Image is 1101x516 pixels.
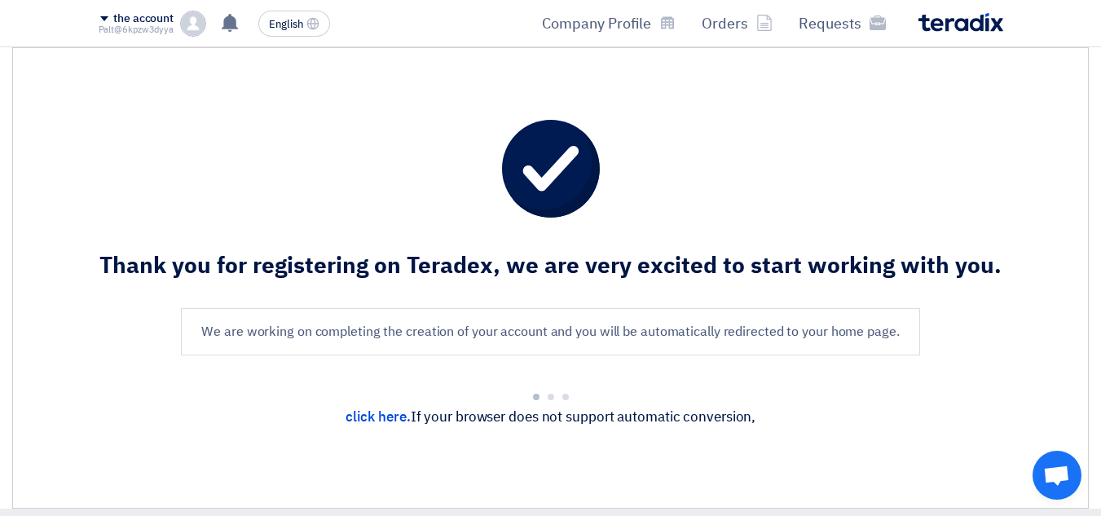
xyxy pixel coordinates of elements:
[702,12,748,34] font: Orders
[799,12,861,34] font: Requests
[689,4,786,42] a: Orders
[99,23,174,37] font: Palt@6kpzw3dyya
[1033,451,1081,500] a: Open chat
[346,407,411,427] font: click here.
[201,322,899,342] font: We are working on completing the creation of your account and you will be automatically redirecte...
[180,95,275,108] font: Keywords by Traffic
[269,16,303,32] font: English
[542,12,651,34] font: Company Profile
[46,26,51,38] font: v
[502,120,600,218] img: tick.svg
[44,95,57,108] img: tab_domain_overview_orange.svg
[26,42,39,55] img: website_grey.svg
[42,42,179,55] font: Domain: [DOMAIN_NAME]
[411,407,756,427] font: If your browser does not support automatic conversion,
[99,249,1002,283] font: Thank you for registering on Teradex, we are very excited to start working with you.
[51,26,80,38] font: 4.0.25
[113,10,174,27] font: the account
[162,95,175,108] img: tab_keywords_by_traffic_grey.svg
[786,4,899,42] a: Requests
[258,11,330,37] button: English
[918,13,1003,32] img: Teradix logo
[180,11,206,37] img: profile_test.png
[62,95,146,108] font: Domain Overview
[26,26,39,39] img: logo_orange.svg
